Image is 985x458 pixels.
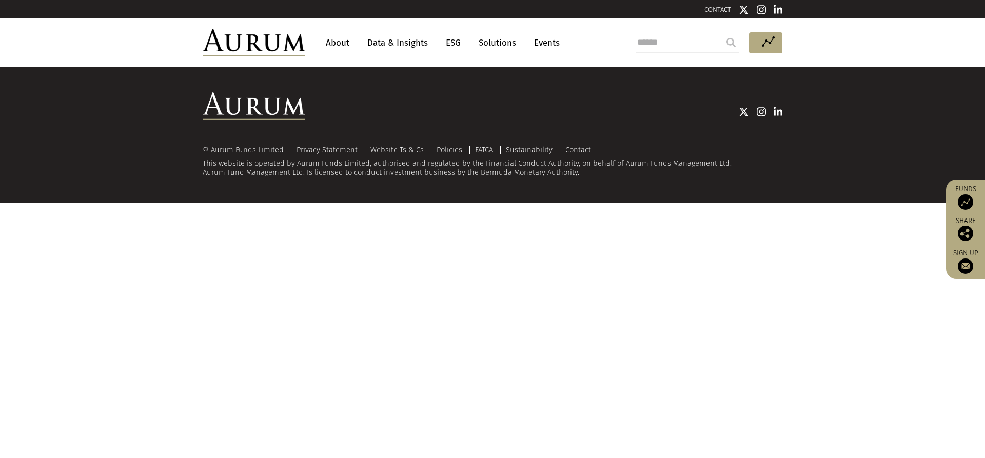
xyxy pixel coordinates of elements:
a: Contact [565,145,591,154]
a: CONTACT [704,6,731,13]
a: Sustainability [506,145,553,154]
a: Privacy Statement [297,145,358,154]
a: FATCA [475,145,493,154]
img: Twitter icon [739,5,749,15]
a: Data & Insights [362,33,433,52]
img: Linkedin icon [774,107,783,117]
a: Solutions [474,33,521,52]
img: Instagram icon [757,107,766,117]
a: Website Ts & Cs [370,145,424,154]
img: Linkedin icon [774,5,783,15]
div: This website is operated by Aurum Funds Limited, authorised and regulated by the Financial Conduc... [203,146,782,177]
a: Funds [951,185,980,210]
a: About [321,33,354,52]
input: Submit [721,32,741,53]
img: Access Funds [958,194,973,210]
img: Twitter icon [739,107,749,117]
img: Instagram icon [757,5,766,15]
a: ESG [441,33,466,52]
img: Aurum Logo [203,92,305,120]
a: Policies [437,145,462,154]
div: © Aurum Funds Limited [203,146,289,154]
a: Events [529,33,560,52]
img: Aurum [203,29,305,56]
